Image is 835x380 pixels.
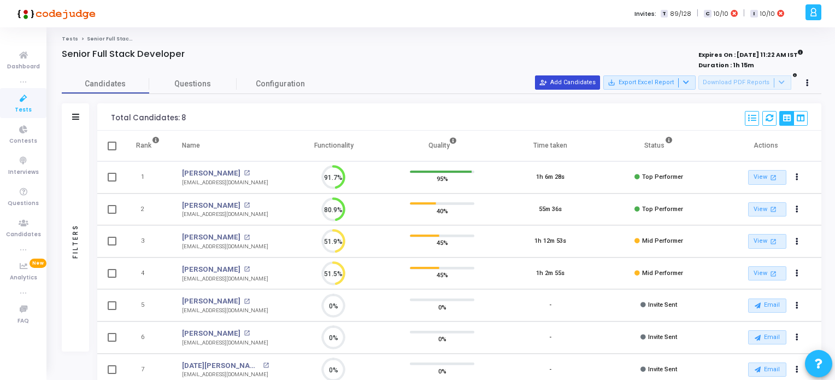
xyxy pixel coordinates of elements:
div: [EMAIL_ADDRESS][DOMAIN_NAME] [182,211,268,219]
th: Actions [713,131,821,161]
mat-icon: person_add_alt [539,79,547,86]
span: Questions [149,78,237,90]
a: [PERSON_NAME] [182,328,240,339]
div: Name [182,139,200,151]
span: Invite Sent [648,301,677,308]
div: 1h 2m 55s [536,269,564,278]
div: Filters [70,181,80,301]
a: View [748,170,786,185]
mat-icon: open_in_new [244,330,250,336]
button: Email [748,299,786,313]
div: [EMAIL_ADDRESS][DOMAIN_NAME] [182,179,268,187]
span: | [743,8,745,19]
span: 0% [438,301,446,312]
nav: breadcrumb [62,36,821,43]
span: 10/10 [760,9,775,19]
th: Quality [388,131,496,161]
mat-icon: open_in_new [244,202,250,208]
div: View Options [779,111,808,126]
span: New [30,259,46,268]
a: [PERSON_NAME] [182,232,240,243]
a: [PERSON_NAME] [182,200,240,211]
a: [PERSON_NAME] [182,264,240,275]
button: Email [748,330,786,344]
th: Functionality [280,131,388,161]
td: 4 [125,258,171,290]
td: 3 [125,225,171,258]
span: Analytics [10,273,37,283]
span: 0% [438,365,446,376]
a: View [748,234,786,249]
a: [PERSON_NAME] [182,168,240,179]
a: [PERSON_NAME] [182,296,240,307]
mat-icon: open_in_new [769,269,778,278]
a: Tests [62,36,78,42]
img: logo [14,3,96,25]
th: Rank [125,131,171,161]
div: - [549,365,551,375]
div: [EMAIL_ADDRESS][DOMAIN_NAME] [182,275,268,283]
span: Mid Performer [642,237,683,244]
div: [EMAIL_ADDRESS][DOMAIN_NAME] [182,339,268,347]
mat-icon: open_in_new [769,237,778,246]
div: Total Candidates: 8 [111,114,186,122]
span: Tests [15,106,32,115]
mat-icon: open_in_new [769,204,778,214]
button: Actions [789,362,804,377]
button: Export Excel Report [603,75,696,90]
div: - [549,333,551,342]
span: 10/10 [714,9,728,19]
mat-icon: save_alt [608,79,615,86]
mat-icon: open_in_new [244,170,250,176]
mat-icon: open_in_new [244,299,250,305]
span: Questions [8,199,39,208]
span: Contests [9,137,37,146]
td: 1 [125,161,171,194]
span: 40% [437,205,448,216]
span: 45% [437,237,448,248]
a: View [748,202,786,217]
th: Status [605,131,713,161]
mat-icon: open_in_new [244,235,250,241]
div: - [549,301,551,310]
span: T [661,10,668,18]
span: 0% [438,334,446,344]
button: Actions [789,298,804,313]
button: Actions [789,170,804,185]
mat-icon: open_in_new [263,363,269,369]
td: 6 [125,321,171,354]
button: Add Candidates [535,75,600,90]
div: 1h 12m 53s [534,237,566,246]
h4: Senior Full Stack Developer [62,49,185,60]
td: 5 [125,289,171,321]
div: Time taken [533,139,567,151]
label: Invites: [634,9,656,19]
div: [EMAIL_ADDRESS][DOMAIN_NAME] [182,371,269,379]
span: I [750,10,757,18]
button: Actions [789,266,804,281]
span: Configuration [256,78,305,90]
span: FAQ [17,317,29,326]
button: Actions [789,234,804,249]
td: 2 [125,194,171,226]
button: Actions [789,330,804,346]
span: C [704,10,711,18]
span: 89/128 [670,9,691,19]
div: 55m 36s [539,205,562,214]
span: Senior Full Stack Developer [87,36,162,42]
strong: Duration : 1h 15m [698,61,754,69]
div: [EMAIL_ADDRESS][DOMAIN_NAME] [182,307,268,315]
span: Invite Sent [648,366,677,373]
span: 45% [437,270,448,280]
span: Dashboard [7,62,40,72]
mat-icon: open_in_new [244,266,250,272]
strong: Expires On : [DATE] 11:22 AM IST [698,48,803,60]
button: Actions [789,202,804,217]
a: [DATE][PERSON_NAME] [182,360,260,371]
a: View [748,266,786,281]
span: 95% [437,173,448,184]
button: Download PDF Reports [698,75,791,90]
span: Interviews [8,168,39,177]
